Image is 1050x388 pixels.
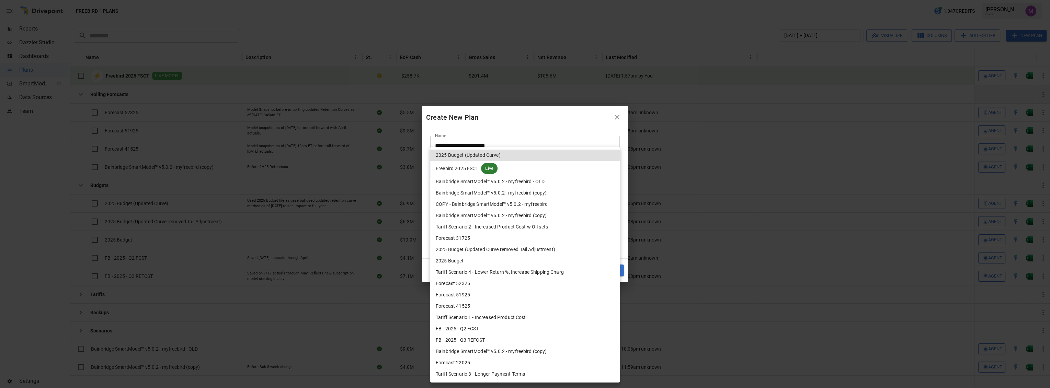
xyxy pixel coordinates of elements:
span: Forecast 22025 [436,359,470,366]
span: Freebird 2025 FSCT [436,165,478,172]
span: Tariff Scenario 2 - Increased Product Cost w Offsets [436,223,548,231]
span: 2025 Budget (Updated Curve) [436,152,501,159]
span: Tariff Scenario 3 - Longer Payment Terms [436,371,525,378]
span: Bainbridge SmartModel™ v5.0.2 - myfreebird - OLD [436,178,545,185]
span: Bainbridge SmartModel™ v5.0.2 - myfreebird (copy) [436,189,547,197]
span: Bainbridge SmartModel™ v5.0.2 - myfreebird (copy) [436,212,547,219]
span: Forecast 52325 [436,280,470,287]
span: Forecast 51925 [436,291,470,298]
span: Forecast 31725 [436,235,470,242]
span: Bainbridge SmartModel™ v5.0.2 - myfreebird (copy) [436,348,547,355]
span: FB - 2025 - Q2 FCST [436,325,479,332]
span: Forecast 41525 [436,303,470,310]
span: 2025 Budget (Updated Curve removed Tail Adjustment) [436,246,555,253]
span: Tariff Scenario 4 - Lower Return %, Increase Shipping Charg [436,269,564,276]
span: COPY - Bainbridge SmartModel™ v5.0.2 - myfreebird [436,201,548,208]
span: Live [481,165,498,172]
span: Tariff Scenario 1 - Increased Product Cost [436,314,526,321]
span: FB - 2025 - Q3 REFCST [436,337,485,344]
span: 2025 Budget [436,257,464,264]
